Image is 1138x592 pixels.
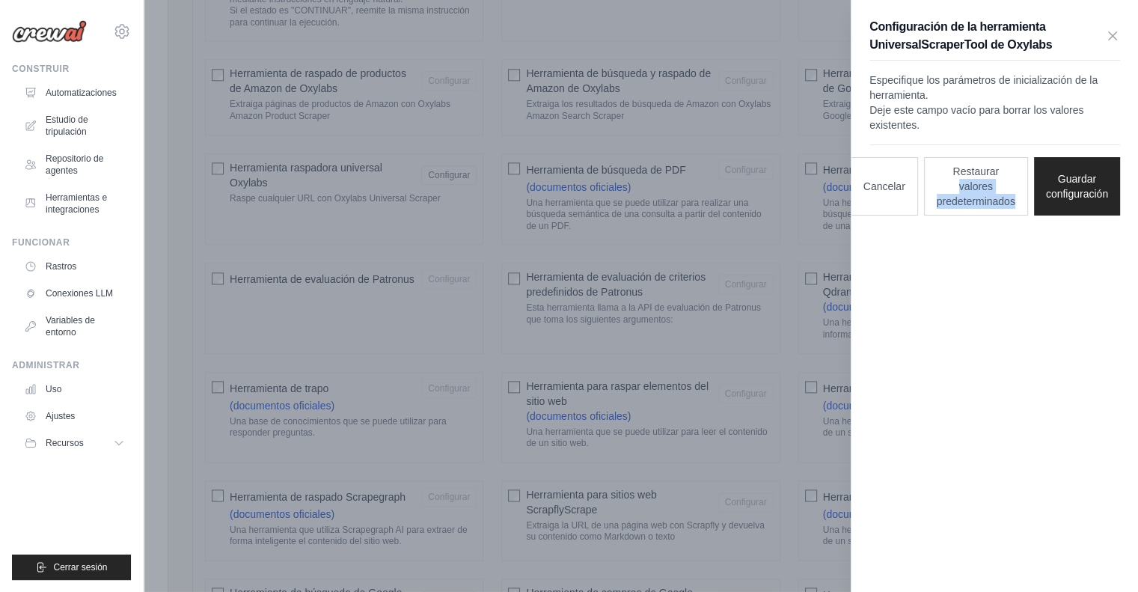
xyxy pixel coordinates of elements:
[18,186,131,222] a: Herramientas e integraciones
[46,261,76,272] font: Rastros
[869,74,1098,101] font: Especifique los parámetros de inicialización de la herramienta.
[46,88,117,98] font: Automatizaciones
[18,431,131,455] button: Recursos
[1034,157,1120,216] button: Guardar configuración
[18,308,131,344] a: Variables de entorno
[18,281,131,305] a: Conexiones LLM
[924,157,1028,216] button: Restaurar valores predeterminados
[12,360,80,370] font: Administrar
[18,377,131,401] a: Uso
[18,404,131,428] a: Ajustes
[1046,173,1108,200] font: Guardar configuración
[18,254,131,278] a: Rastros
[12,20,87,43] img: Logo
[46,438,84,448] font: Recursos
[53,562,107,573] font: Cerrar sesión
[46,288,113,299] font: Conexiones LLM
[851,157,918,216] button: Cancelar
[46,384,61,394] font: Uso
[46,411,75,421] font: Ajustes
[869,104,1083,131] font: Deje este campo vacío para borrar los valores existentes.
[12,237,70,248] font: Funcionar
[46,192,107,215] font: Herramientas e integraciones
[46,115,88,137] font: Estudio de tripulación
[18,147,131,183] a: Repositorio de agentes
[12,555,131,580] button: Cerrar sesión
[863,180,905,192] font: Cancelar
[18,108,131,144] a: Estudio de tripulación
[869,20,1052,51] font: Configuración de la herramienta UniversalScraperTool de Oxylabs
[937,165,1015,207] font: Restaurar valores predeterminados
[46,315,95,338] font: Variables de entorno
[46,153,103,176] font: Repositorio de agentes
[18,81,131,105] a: Automatizaciones
[12,64,70,74] font: Construir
